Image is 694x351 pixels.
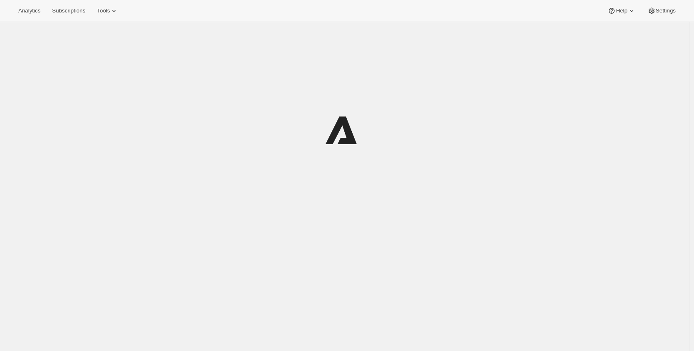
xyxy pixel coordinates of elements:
span: Analytics [18,7,40,14]
span: Subscriptions [52,7,85,14]
span: Help [616,7,627,14]
span: Settings [656,7,676,14]
button: Tools [92,5,123,17]
button: Analytics [13,5,45,17]
span: Tools [97,7,110,14]
button: Help [603,5,640,17]
button: Subscriptions [47,5,90,17]
button: Settings [642,5,681,17]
